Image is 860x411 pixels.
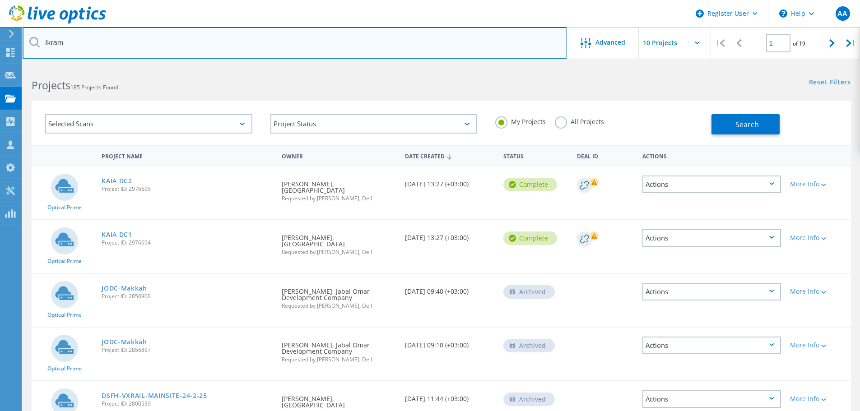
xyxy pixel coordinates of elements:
div: Project Status [270,114,478,134]
div: More Info [790,235,846,241]
div: Archived [503,285,555,299]
div: [DATE] 13:27 (+03:00) [400,220,499,250]
div: Deal Id [572,147,638,164]
div: Status [499,147,572,164]
div: [DATE] 13:27 (+03:00) [400,166,499,196]
span: Project ID: 2976694 [102,240,273,245]
div: [PERSON_NAME], [GEOGRAPHIC_DATA] [277,220,400,264]
label: My Projects [495,116,546,125]
span: Requested by [PERSON_NAME], Dell [282,249,395,255]
svg: \n [779,9,787,18]
span: Requested by [PERSON_NAME], Dell [282,196,395,201]
div: [PERSON_NAME], Jabal Omar Development Company [277,274,400,318]
span: Optical Prime [47,205,82,210]
div: Project Name [97,147,277,164]
div: Date Created [400,147,499,164]
span: Optical Prime [47,259,82,264]
div: [PERSON_NAME], Jabal Omar Development Company [277,328,400,371]
div: Owner [277,147,400,164]
div: Archived [503,393,555,406]
a: Reset Filters [809,79,851,87]
input: Search projects by name, owner, ID, company, etc [23,27,567,59]
div: More Info [790,288,846,295]
button: Search [711,114,780,134]
span: AA [837,10,847,17]
div: [DATE] 09:40 (+03:00) [400,274,499,304]
a: JODC-Makkah [102,339,147,345]
div: Complete [503,178,557,191]
label: All Projects [555,116,604,125]
b: Projects [32,78,70,92]
div: Actions [642,229,781,247]
div: | [711,27,730,59]
div: Actions [638,147,786,164]
span: Optical Prime [47,366,82,371]
a: KAIA DC2 [102,178,132,184]
a: DSFH-VXRAIL-MAINSITE-24-2-25 [102,393,207,399]
span: Search [735,120,759,129]
div: [PERSON_NAME], [GEOGRAPHIC_DATA] [277,166,400,210]
div: [DATE] 11:44 (+03:00) [400,381,499,411]
div: Complete [503,231,557,245]
div: Selected Scans [45,114,252,134]
div: Archived [503,339,555,352]
span: Optical Prime [47,312,82,318]
div: Actions [642,175,781,193]
div: More Info [790,342,846,348]
a: KAIA DC1 [102,231,132,238]
div: Actions [642,283,781,300]
span: Requested by [PERSON_NAME], Dell [282,303,395,309]
a: JODC-Makkah [102,285,147,291]
span: of 19 [793,40,805,47]
span: Project ID: 2856897 [102,347,273,353]
span: Project ID: 2800539 [102,401,273,406]
span: Advanced [595,39,625,46]
div: | [841,27,860,59]
div: More Info [790,396,846,402]
a: Live Optics Dashboard [9,19,106,25]
div: Actions [642,337,781,354]
span: Requested by [PERSON_NAME], Dell [282,357,395,362]
span: Project ID: 2976695 [102,186,273,192]
div: [DATE] 09:10 (+03:00) [400,328,499,357]
span: Project ID: 2856900 [102,294,273,299]
div: More Info [790,181,846,187]
div: Actions [642,390,781,408]
span: 185 Projects Found [70,83,118,91]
